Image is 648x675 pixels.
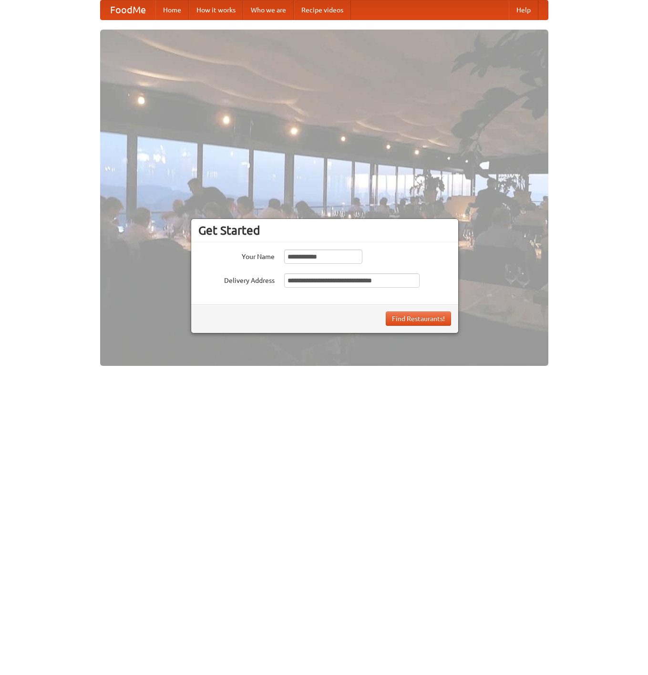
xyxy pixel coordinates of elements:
a: Home [155,0,189,20]
a: Help [509,0,538,20]
button: Find Restaurants! [386,312,451,326]
a: How it works [189,0,243,20]
a: Who we are [243,0,294,20]
label: Delivery Address [198,273,275,285]
a: Recipe videos [294,0,351,20]
h3: Get Started [198,223,451,238]
label: Your Name [198,249,275,261]
a: FoodMe [101,0,155,20]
